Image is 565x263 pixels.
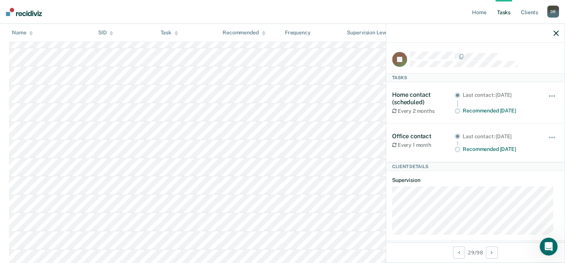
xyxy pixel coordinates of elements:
[223,30,265,36] div: Recommended
[463,133,538,140] div: Last contact: [DATE]
[547,6,559,18] div: D R
[540,238,558,256] iframe: Intercom live chat
[386,242,565,262] div: 29 / 98
[463,146,538,152] div: Recommended [DATE]
[392,177,559,183] dt: Supervision
[392,91,454,105] div: Home contact (scheduled)
[386,73,565,82] div: Tasks
[6,8,42,16] img: Recidiviz
[463,92,538,98] div: Last contact: [DATE]
[285,30,311,36] div: Frequency
[486,247,498,259] button: Next Client
[98,30,114,36] div: SID
[12,30,33,36] div: Name
[392,108,454,114] div: Every 2 months
[463,108,538,114] div: Recommended [DATE]
[453,247,465,259] button: Previous Client
[386,162,565,171] div: Client Details
[347,30,396,36] div: Supervision Level
[160,30,178,36] div: Task
[392,142,454,148] div: Every 1 month
[392,133,454,140] div: Office contact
